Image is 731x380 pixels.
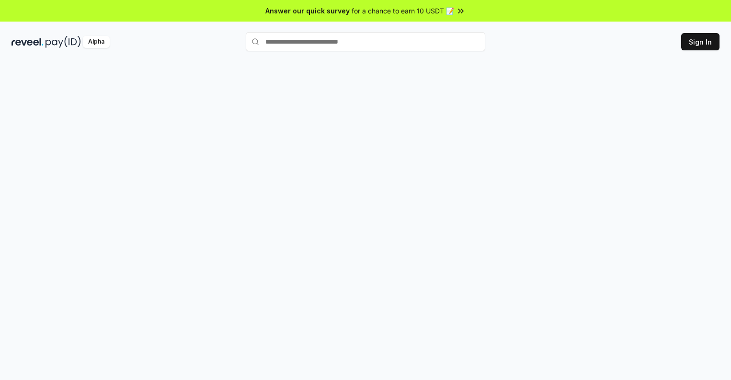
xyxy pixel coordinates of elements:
[265,6,350,16] span: Answer our quick survey
[83,36,110,48] div: Alpha
[46,36,81,48] img: pay_id
[352,6,454,16] span: for a chance to earn 10 USDT 📝
[11,36,44,48] img: reveel_dark
[681,33,720,50] button: Sign In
